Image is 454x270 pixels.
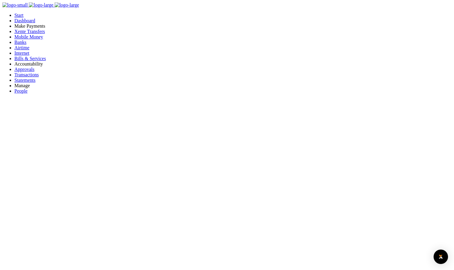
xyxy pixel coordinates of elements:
a: Xente Transfers [14,29,45,34]
img: logo-small [2,2,28,8]
a: Dashboard [14,18,35,23]
li: Ac [14,61,452,67]
span: anage [19,83,30,88]
div: Open Intercom Messenger [434,250,448,264]
a: Transactions [14,72,39,77]
a: Internet [14,51,29,56]
a: Start [14,13,23,18]
a: Mobile Money [14,34,43,39]
a: Approvals [14,67,35,72]
img: logo-large [55,2,79,8]
a: logo-small logo-large logo-large [2,2,79,8]
span: countability [20,61,43,66]
a: Banks [14,40,26,45]
img: logo-large [29,2,53,8]
a: Airtime [14,45,29,50]
li: M [14,83,452,88]
a: People [14,88,28,94]
span: ake Payments [19,23,45,29]
a: Bills & Services [14,56,46,61]
a: Statements [14,78,35,83]
li: M [14,23,452,29]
